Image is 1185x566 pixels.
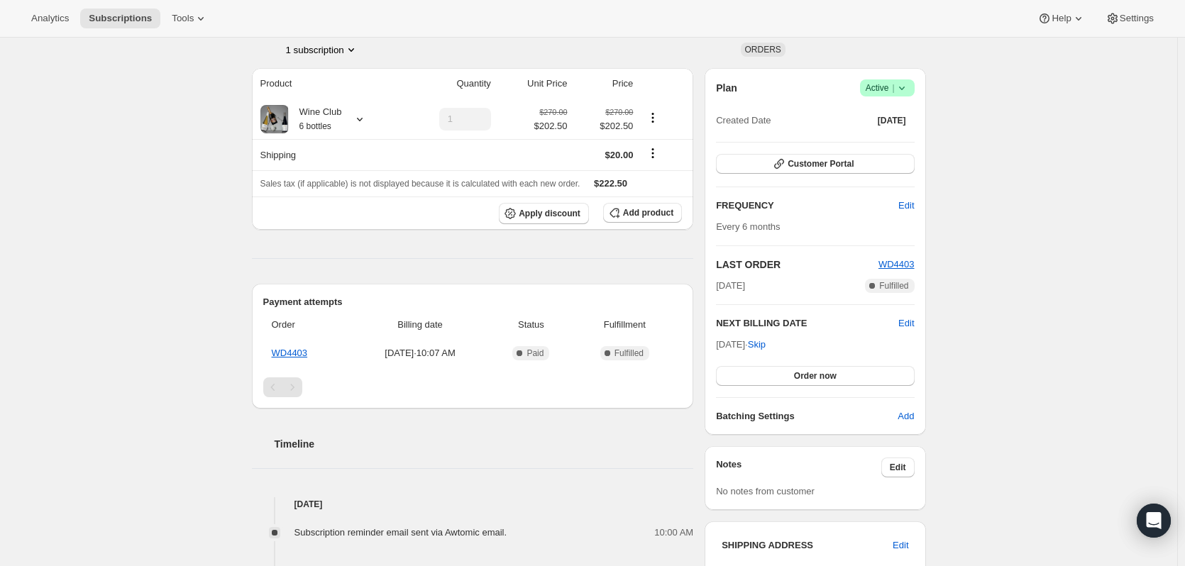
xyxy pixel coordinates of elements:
[603,203,682,223] button: Add product
[172,13,194,24] span: Tools
[889,405,922,428] button: Add
[884,534,917,557] button: Edit
[289,105,342,133] div: Wine Club
[716,486,815,496] span: No notes from customer
[527,348,544,359] span: Paid
[716,81,737,95] h2: Plan
[571,68,637,99] th: Price
[716,257,878,272] h2: LAST ORDER
[499,203,589,224] button: Apply discount
[260,105,289,133] img: product img
[1029,9,1093,28] button: Help
[605,150,634,160] span: $20.00
[716,316,898,331] h2: NEXT BILLING DATE
[890,194,922,217] button: Edit
[1097,9,1162,28] button: Settings
[263,295,683,309] h2: Payment attempts
[748,338,766,352] span: Skip
[252,139,400,170] th: Shipping
[654,526,693,540] span: 10:00 AM
[354,318,487,332] span: Billing date
[1120,13,1154,24] span: Settings
[890,462,906,473] span: Edit
[299,121,331,131] small: 6 bottles
[739,333,774,356] button: Skip
[716,221,780,232] span: Every 6 months
[495,318,567,332] span: Status
[575,119,633,133] span: $202.50
[869,111,915,131] button: [DATE]
[605,108,633,116] small: $270.00
[495,68,572,99] th: Unit Price
[716,113,771,128] span: Created Date
[893,538,908,553] span: Edit
[794,370,837,382] span: Order now
[716,154,914,174] button: Customer Portal
[623,207,673,218] span: Add product
[641,145,664,161] button: Shipping actions
[260,179,580,189] span: Sales tax (if applicable) is not displayed because it is calculated with each new order.
[866,81,909,95] span: Active
[898,409,914,423] span: Add
[80,9,160,28] button: Subscriptions
[594,178,627,189] span: $222.50
[275,437,694,451] h2: Timeline
[716,279,745,293] span: [DATE]
[614,348,644,359] span: Fulfilled
[892,82,894,94] span: |
[263,377,683,397] nav: Pagination
[879,280,908,292] span: Fulfilled
[716,199,898,213] h2: FREQUENCY
[716,457,881,477] h3: Notes
[163,9,216,28] button: Tools
[23,9,77,28] button: Analytics
[722,538,893,553] h3: SHIPPING ADDRESS
[31,13,69,24] span: Analytics
[534,119,567,133] span: $202.50
[354,346,487,360] span: [DATE] · 10:07 AM
[898,199,914,213] span: Edit
[745,45,781,55] span: ORDERS
[1137,504,1171,538] div: Open Intercom Messenger
[716,339,766,350] span: [DATE] ·
[878,257,915,272] button: WD4403
[89,13,152,24] span: Subscriptions
[575,318,673,332] span: Fulfillment
[898,316,914,331] button: Edit
[716,409,898,423] h6: Batching Settings
[286,43,358,57] button: Product actions
[519,208,580,219] span: Apply discount
[878,259,915,270] a: WD4403
[641,110,664,126] button: Product actions
[1052,13,1071,24] span: Help
[400,68,495,99] th: Quantity
[716,366,914,386] button: Order now
[788,158,854,170] span: Customer Portal
[272,348,308,358] a: WD4403
[539,108,567,116] small: $270.00
[881,457,915,477] button: Edit
[294,527,507,538] span: Subscription reminder email sent via Awtomic email.
[263,309,350,340] th: Order
[878,115,906,126] span: [DATE]
[252,68,400,99] th: Product
[252,497,694,511] h4: [DATE]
